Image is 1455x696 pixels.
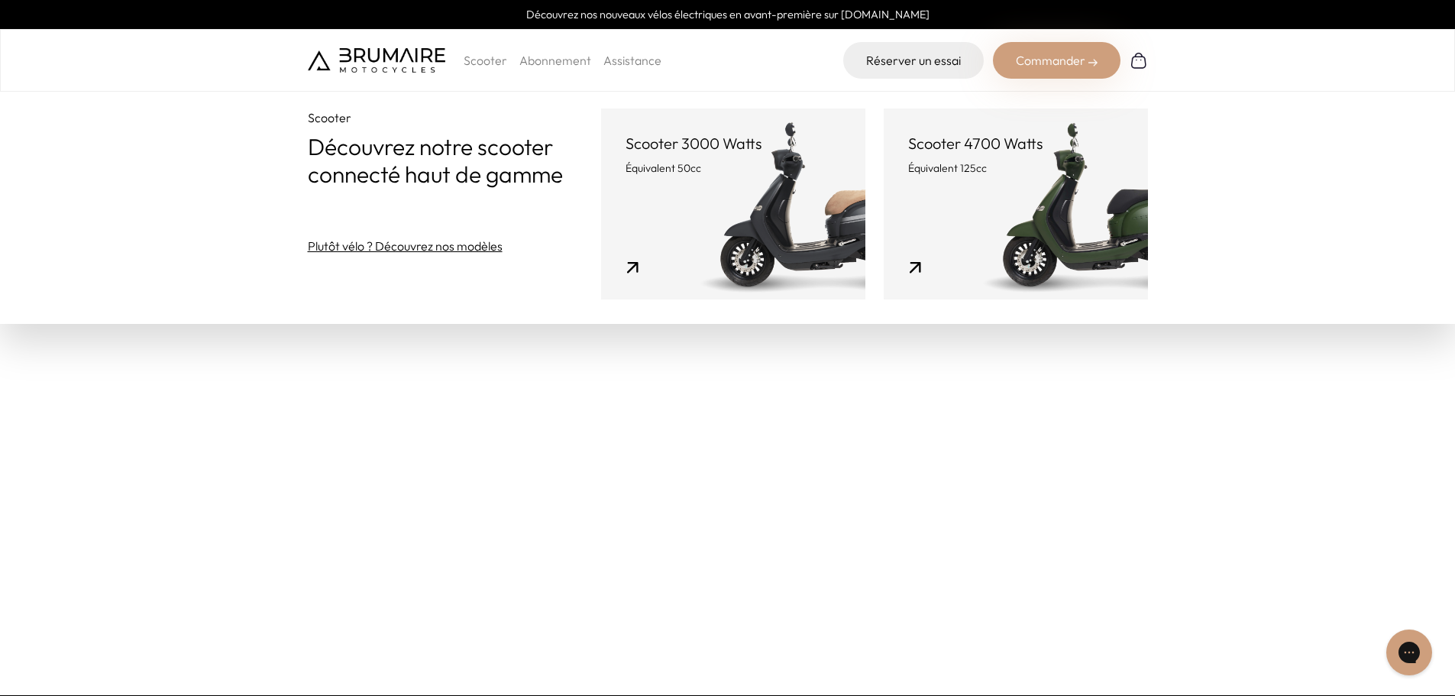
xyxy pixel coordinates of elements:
[908,160,1124,176] p: Équivalent 125cc
[626,160,841,176] p: Équivalent 50cc
[843,42,984,79] a: Réserver un essai
[308,141,644,622] iframe: Select a Date & Time - Calendly
[308,237,503,255] a: Plutôt vélo ? Découvrez nos modèles
[464,51,507,70] p: Scooter
[1088,58,1098,67] img: right-arrow-2.png
[1130,51,1148,70] img: Panier
[603,53,661,68] a: Assistance
[908,133,1124,154] p: Scooter 4700 Watts
[308,48,445,73] img: Brumaire Motocycles
[519,53,591,68] a: Abonnement
[308,108,601,127] p: Scooter
[601,108,865,299] a: Scooter 3000 Watts Équivalent 50cc
[308,133,601,188] p: Découvrez notre scooter connecté haut de gamme
[626,133,841,154] p: Scooter 3000 Watts
[993,42,1120,79] div: Commander
[884,108,1148,299] a: Scooter 4700 Watts Équivalent 125cc
[1379,624,1440,681] iframe: Gorgias live chat messenger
